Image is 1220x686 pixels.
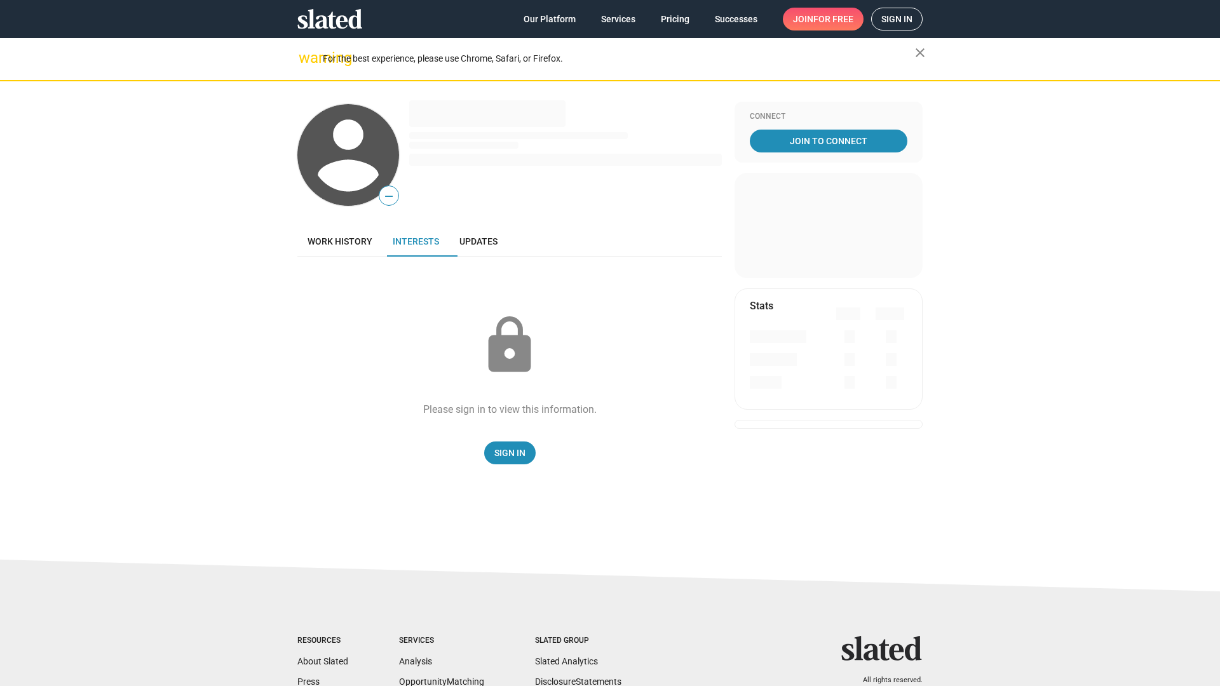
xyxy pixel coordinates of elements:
[705,8,768,30] a: Successes
[912,45,928,60] mat-icon: close
[524,8,576,30] span: Our Platform
[383,226,449,257] a: Interests
[478,314,541,377] mat-icon: lock
[752,130,905,152] span: Join To Connect
[651,8,700,30] a: Pricing
[750,112,907,122] div: Connect
[715,8,757,30] span: Successes
[323,50,915,67] div: For the best experience, please use Chrome, Safari, or Firefox.
[661,8,689,30] span: Pricing
[793,8,853,30] span: Join
[308,236,372,246] span: Work history
[459,236,498,246] span: Updates
[513,8,586,30] a: Our Platform
[871,8,923,30] a: Sign in
[379,188,398,205] span: —
[297,656,348,666] a: About Slated
[299,50,314,65] mat-icon: warning
[881,8,912,30] span: Sign in
[783,8,864,30] a: Joinfor free
[423,403,597,416] div: Please sign in to view this information.
[297,226,383,257] a: Work history
[399,636,484,646] div: Services
[591,8,646,30] a: Services
[535,656,598,666] a: Slated Analytics
[750,130,907,152] a: Join To Connect
[393,236,439,246] span: Interests
[399,656,432,666] a: Analysis
[601,8,635,30] span: Services
[297,636,348,646] div: Resources
[750,299,773,313] mat-card-title: Stats
[484,441,536,464] a: Sign In
[494,441,525,464] span: Sign In
[535,636,621,646] div: Slated Group
[813,8,853,30] span: for free
[449,226,508,257] a: Updates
